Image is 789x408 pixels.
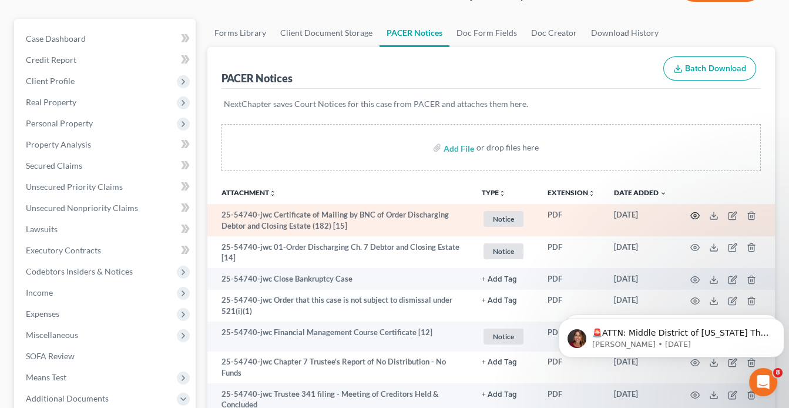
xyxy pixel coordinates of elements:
iframe: Intercom notifications message [554,294,789,376]
a: Notice [482,242,529,261]
span: Expenses [26,309,59,319]
a: Forms Library [207,19,273,47]
i: unfold_more [269,190,276,197]
button: + Add Tag [482,276,517,283]
span: Notice [484,211,523,227]
div: PACER Notices [221,71,293,85]
span: Property Analysis [26,139,91,149]
span: 8 [773,368,783,377]
td: PDF [538,236,605,269]
iframe: Intercom live chat [749,368,777,396]
a: Credit Report [16,49,196,71]
a: Lawsuits [16,219,196,240]
a: + Add Tag [482,389,529,400]
span: Notice [484,329,523,345]
a: + Add Tag [482,356,529,367]
td: PDF [538,322,605,352]
td: PDF [538,268,605,289]
span: Executory Contracts [26,245,101,255]
span: Notice [484,243,523,259]
td: [DATE] [605,290,676,322]
a: Doc Form Fields [449,19,524,47]
a: + Add Tag [482,295,529,306]
span: Income [26,287,53,297]
a: Extensionunfold_more [548,188,595,197]
td: [DATE] [605,204,676,236]
td: 25-54740-jwc Order that this case is not subject to dismissal under 521(i)(1) [207,290,472,322]
td: 25-54740-jwc Chapter 7 Trustee's Report of No Distribution - No Funds [207,352,472,384]
span: Unsecured Nonpriority Claims [26,203,138,213]
i: unfold_more [499,190,506,197]
span: Case Dashboard [26,34,86,44]
i: unfold_more [588,190,595,197]
a: Attachmentunfold_more [221,188,276,197]
span: Personal Property [26,118,93,128]
span: Credit Report [26,55,76,65]
i: expand_more [660,190,667,197]
td: PDF [538,204,605,236]
span: SOFA Review [26,351,75,361]
button: + Add Tag [482,359,517,366]
span: Client Profile [26,76,75,86]
a: Executory Contracts [16,240,196,261]
button: Batch Download [663,56,756,81]
a: Doc Creator [524,19,584,47]
td: [DATE] [605,236,676,269]
a: Notice [482,209,529,229]
td: 25-54740-jwc Close Bankruptcy Case [207,268,472,289]
a: PACER Notices [380,19,449,47]
td: [DATE] [605,268,676,289]
a: Secured Claims [16,155,196,176]
span: Additional Documents [26,393,109,403]
a: + Add Tag [482,273,529,285]
a: Download History [584,19,666,47]
span: Unsecured Priority Claims [26,182,123,192]
a: Client Document Storage [273,19,380,47]
button: + Add Tag [482,391,517,399]
a: Property Analysis [16,134,196,155]
a: Unsecured Priority Claims [16,176,196,198]
span: Means Test [26,372,66,382]
td: PDF [538,290,605,322]
td: 25-54740-jwc Certificate of Mailing by BNC of Order Discharging Debtor and Closing Estate (182) [15] [207,204,472,236]
span: Batch Download [685,63,746,73]
span: Miscellaneous [26,330,78,340]
span: Lawsuits [26,224,58,234]
div: or drop files here [476,142,539,153]
td: 25-54740-jwc Financial Management Course Certificate [12] [207,322,472,352]
button: + Add Tag [482,297,517,305]
td: PDF [538,352,605,384]
a: SOFA Review [16,346,196,367]
a: Case Dashboard [16,28,196,49]
a: Notice [482,327,529,346]
a: Date Added expand_more [614,188,667,197]
button: TYPEunfold_more [482,189,506,197]
span: Codebtors Insiders & Notices [26,266,133,276]
td: 25-54740-jwc 01-Order Discharging Ch. 7 Debtor and Closing Estate [14] [207,236,472,269]
span: Real Property [26,97,76,107]
span: Secured Claims [26,160,82,170]
p: NextChapter saves Court Notices for this case from PACER and attaches them here. [224,98,758,110]
a: Unsecured Nonpriority Claims [16,198,196,219]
